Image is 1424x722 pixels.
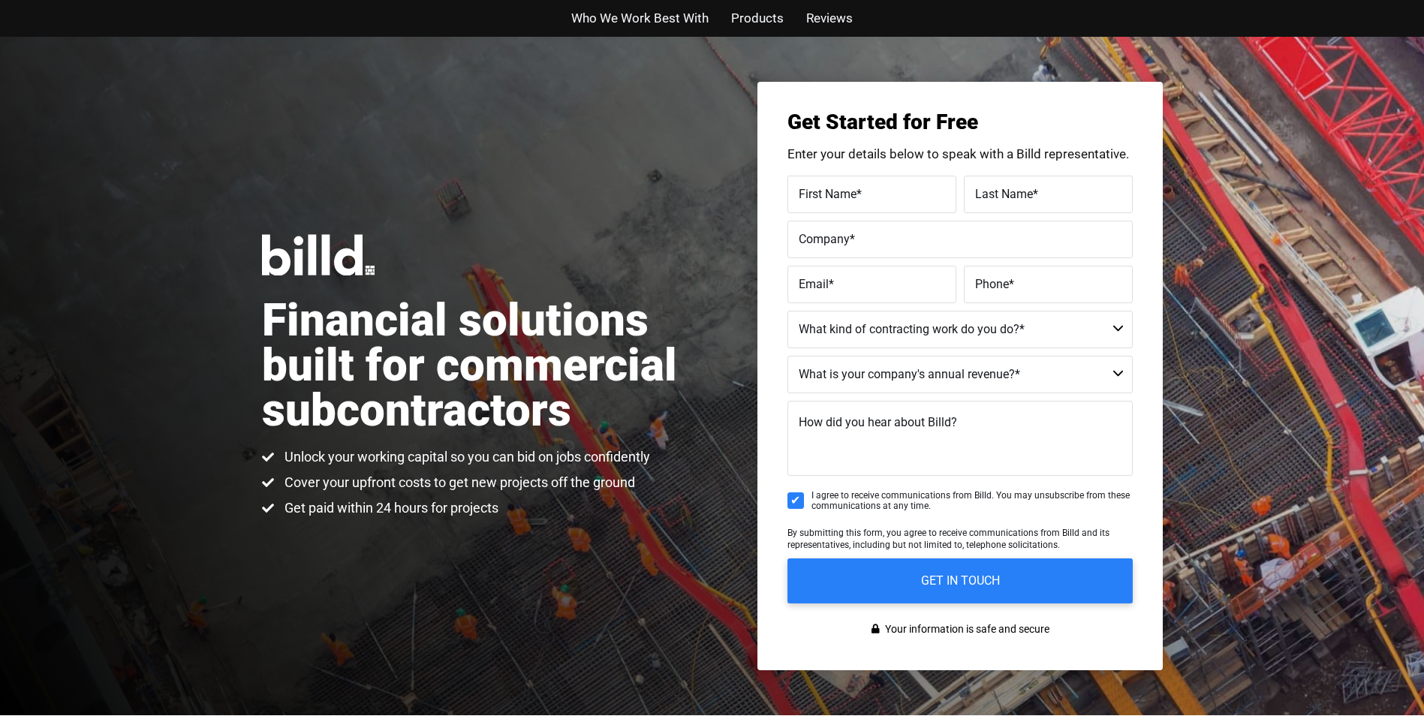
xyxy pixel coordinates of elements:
[787,528,1109,550] span: By submitting this form, you agree to receive communications from Billd and its representatives, ...
[787,112,1133,133] h3: Get Started for Free
[787,148,1133,161] p: Enter your details below to speak with a Billd representative.
[787,558,1133,603] input: GET IN TOUCH
[281,448,650,466] span: Unlock your working capital so you can bid on jobs confidently
[806,8,853,29] a: Reviews
[975,276,1009,290] span: Phone
[799,231,850,245] span: Company
[281,474,635,492] span: Cover your upfront costs to get new projects off the ground
[262,298,712,433] h1: Financial solutions built for commercial subcontractors
[731,8,784,29] a: Products
[787,492,804,509] input: I agree to receive communications from Billd. You may unsubscribe from these communications at an...
[975,186,1033,200] span: Last Name
[281,499,498,517] span: Get paid within 24 hours for projects
[881,618,1049,640] span: Your information is safe and secure
[571,8,709,29] a: Who We Work Best With
[799,186,857,200] span: First Name
[799,415,957,429] span: How did you hear about Billd?
[799,276,829,290] span: Email
[811,490,1133,512] span: I agree to receive communications from Billd. You may unsubscribe from these communications at an...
